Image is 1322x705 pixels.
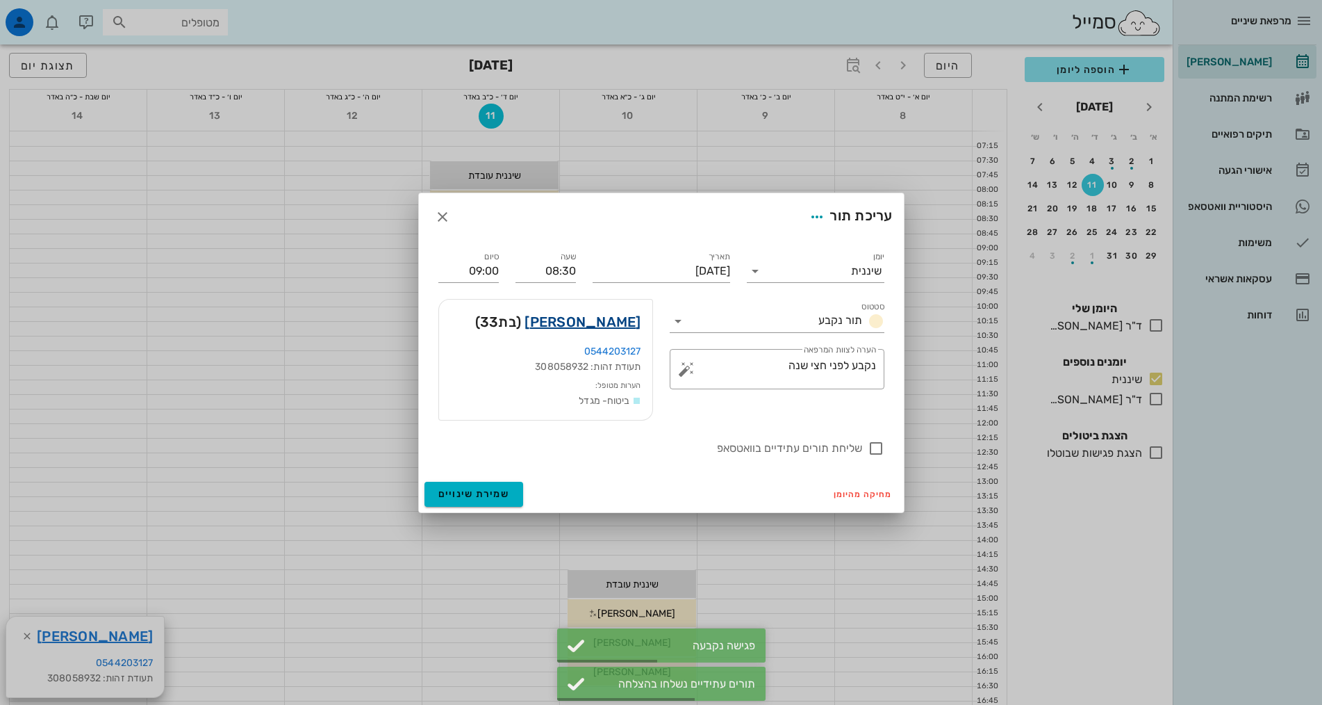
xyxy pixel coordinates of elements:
[828,485,898,504] button: מחיקה מהיומן
[579,395,629,407] span: ביטוח- מגדל
[747,260,884,282] div: יומןשיננית
[861,302,884,312] label: סטטוס
[595,381,641,390] small: הערות מטופל:
[424,482,524,507] button: שמירת שינויים
[592,677,755,690] div: תורים עתידיים נשלחו בהצלחה
[851,265,882,277] div: שיננית
[818,314,862,327] span: תור נקבע
[480,314,499,330] span: 33
[670,310,884,332] div: סטטוסתור נקבע
[708,252,730,262] label: תאריך
[834,489,893,499] span: מחיקה מהיומן
[803,345,875,355] label: הערה לצוות המרפאה
[438,488,510,500] span: שמירת שינויים
[438,441,862,455] label: שליחת תורים עתידיים בוואטסאפ
[804,204,892,229] div: עריכת תור
[584,346,641,357] a: 0544203127
[592,639,755,652] div: פגישה נקבעה
[484,252,499,262] label: סיום
[873,252,884,262] label: יומן
[524,311,641,333] a: [PERSON_NAME]
[560,252,576,262] label: שעה
[450,359,641,375] div: תעודת זהות: 308058932
[475,311,522,333] span: (בת )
